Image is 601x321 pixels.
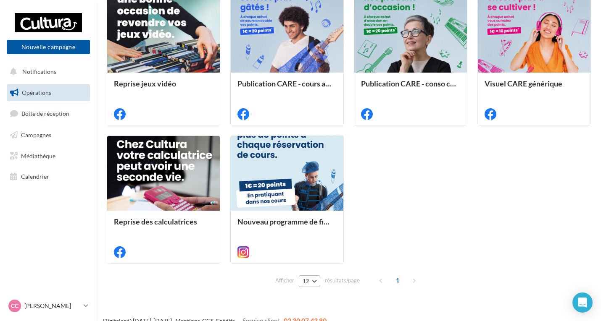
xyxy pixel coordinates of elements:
span: Notifications [22,68,56,75]
button: Nouvelle campagne [7,40,90,54]
a: CC [PERSON_NAME] [7,298,90,314]
a: Médiathèque [5,147,92,165]
span: Médiathèque [21,152,55,159]
a: Campagnes [5,126,92,144]
span: Opérations [22,89,51,96]
div: Publication CARE - cours artistiques et musicaux [237,79,337,96]
span: Campagnes [21,131,51,138]
a: Boîte de réception [5,104,92,123]
div: Nouveau programme de fidélité - Cours [237,217,337,234]
span: résultats/page [325,277,360,284]
button: Notifications [5,63,88,81]
a: Opérations [5,84,92,102]
div: Reprise des calculatrices [114,217,213,234]
span: 12 [303,278,310,284]
span: Calendrier [21,173,49,180]
span: CC [11,302,18,310]
button: 12 [299,275,320,287]
div: Open Intercom Messenger [572,292,593,313]
span: 1 [391,274,404,287]
div: Visuel CARE générique [485,79,584,96]
div: Reprise jeux vidéo [114,79,213,96]
div: Publication CARE - conso circulaire [361,79,460,96]
a: Calendrier [5,168,92,185]
span: Boîte de réception [21,110,69,117]
span: Afficher [275,277,294,284]
p: [PERSON_NAME] [24,302,80,310]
